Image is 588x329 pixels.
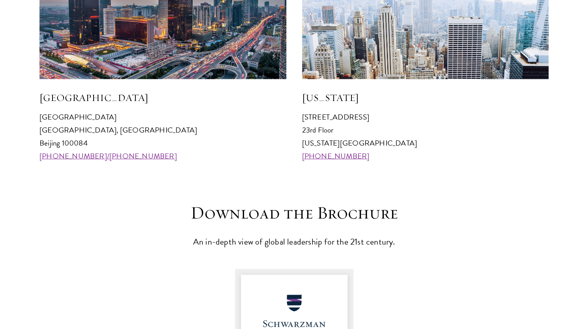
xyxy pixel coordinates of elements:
h5: [US_STATE] [302,91,549,104]
a: [PHONE_NUMBER]/[PHONE_NUMBER] [39,150,177,161]
h3: Download the Brochure [172,202,417,224]
p: [STREET_ADDRESS] 23rd Floor [US_STATE][GEOGRAPHIC_DATA] [302,110,549,162]
p: [GEOGRAPHIC_DATA] [GEOGRAPHIC_DATA], [GEOGRAPHIC_DATA] Beijing 100084 [39,110,286,162]
p: An in-depth view of global leadership for the 21st century. [172,234,417,249]
h5: [GEOGRAPHIC_DATA] [39,91,286,104]
a: [PHONE_NUMBER] [302,150,370,161]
